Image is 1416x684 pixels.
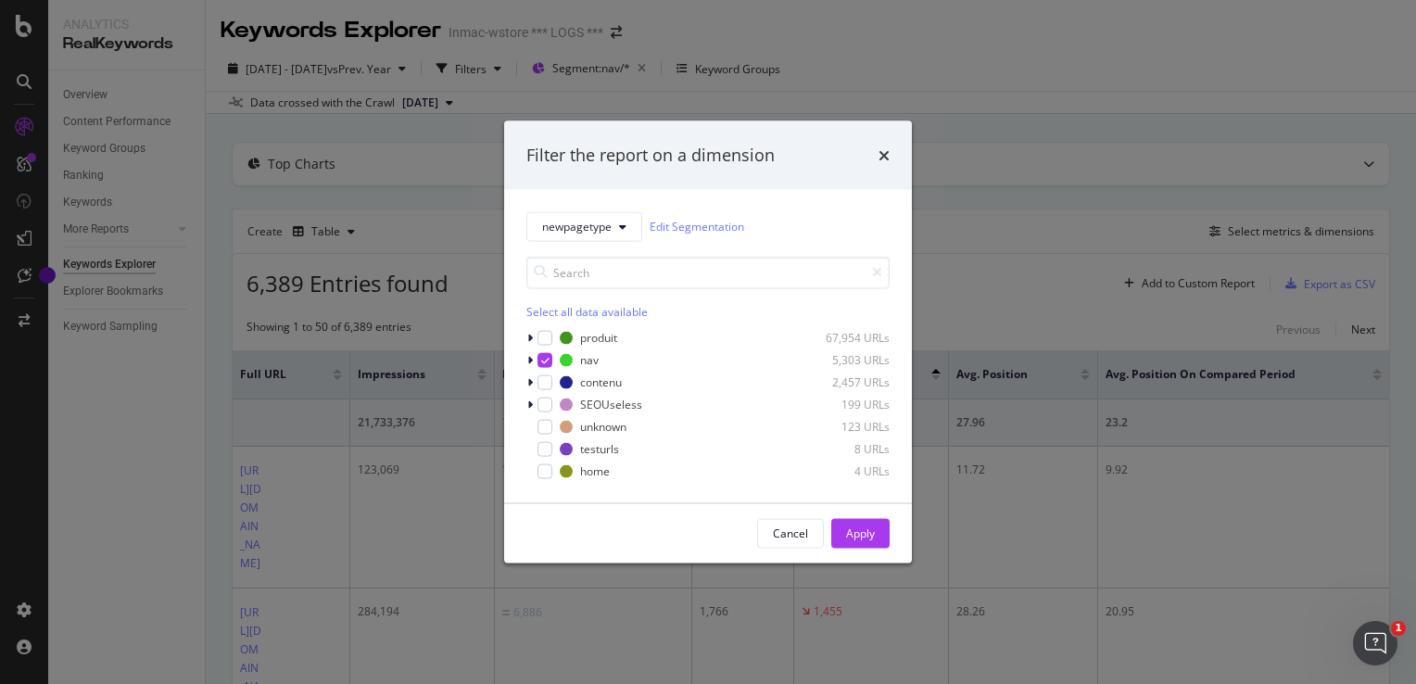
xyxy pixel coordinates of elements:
div: produit [580,330,617,346]
div: nav [580,352,599,368]
span: 1 [1391,621,1406,636]
div: unknown [580,419,626,435]
div: Select all data available [526,303,890,319]
button: Apply [831,518,890,548]
div: 2,457 URLs [799,374,890,390]
button: newpagetype [526,211,642,241]
div: 5,303 URLs [799,352,890,368]
a: Edit Segmentation [650,217,744,236]
div: 4 URLs [799,463,890,479]
div: times [879,144,890,168]
button: Cancel [757,518,824,548]
div: home [580,463,610,479]
div: Apply [846,526,875,541]
div: contenu [580,374,622,390]
span: newpagetype [542,219,612,234]
div: Filter the report on a dimension [526,144,775,168]
div: 199 URLs [799,397,890,412]
input: Search [526,256,890,288]
div: testurls [580,441,619,457]
div: Cancel [773,526,808,541]
div: 123 URLs [799,419,890,435]
iframe: Intercom live chat [1353,621,1397,665]
div: 67,954 URLs [799,330,890,346]
div: modal [504,121,912,564]
div: SEOUseless [580,397,642,412]
div: 8 URLs [799,441,890,457]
